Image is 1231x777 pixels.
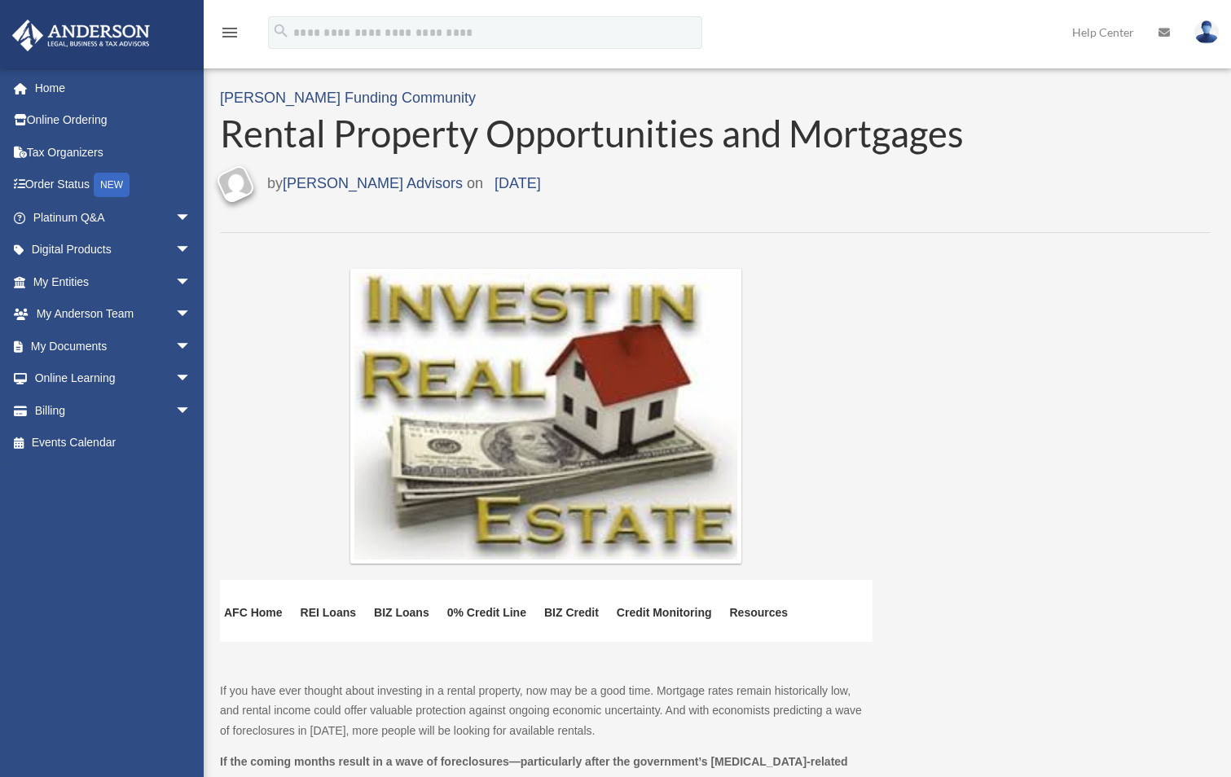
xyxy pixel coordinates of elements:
[175,362,208,396] span: arrow_drop_down
[94,173,130,197] div: NEW
[220,112,1211,156] a: Rental Property Opportunities and Mortgages
[11,298,216,331] a: My Anderson Teamarrow_drop_down
[483,175,552,191] a: [DATE]
[11,234,216,266] a: Digital Productsarrow_drop_down
[11,330,216,362] a: My Documentsarrow_drop_down
[1194,20,1219,44] img: User Pic
[11,201,216,234] a: Platinum Q&Aarrow_drop_down
[11,136,216,169] a: Tax Organizers
[175,234,208,267] span: arrow_drop_down
[220,23,240,42] i: menu
[11,169,216,202] a: Order StatusNEW
[447,607,526,642] a: 0% Credit Line
[544,607,599,642] a: BIZ Credit
[11,362,216,395] a: Online Learningarrow_drop_down
[11,266,216,298] a: My Entitiesarrow_drop_down
[220,90,476,106] a: [PERSON_NAME] Funding Community
[11,427,216,459] a: Events Calendar
[617,607,712,642] a: Credit Monitoring
[11,394,216,427] a: Billingarrow_drop_down
[175,266,208,299] span: arrow_drop_down
[175,394,208,428] span: arrow_drop_down
[267,171,463,197] span: by
[220,111,964,156] span: Rental Property Opportunities and Mortgages
[220,29,240,42] a: menu
[11,104,216,137] a: Online Ordering
[175,201,208,235] span: arrow_drop_down
[283,175,463,191] a: [PERSON_NAME] Advisors
[11,72,216,104] a: Home
[467,171,552,197] span: on
[175,298,208,331] span: arrow_drop_down
[301,607,356,642] a: REI Loans
[220,684,862,737] span: If you have ever thought about investing in a rental property, now may be a good time. Mortgage r...
[224,607,283,642] a: AFC Home
[374,607,429,642] a: BIZ Loans
[175,330,208,363] span: arrow_drop_down
[272,22,290,40] i: search
[730,607,789,642] a: Resources
[7,20,155,51] img: Anderson Advisors Platinum Portal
